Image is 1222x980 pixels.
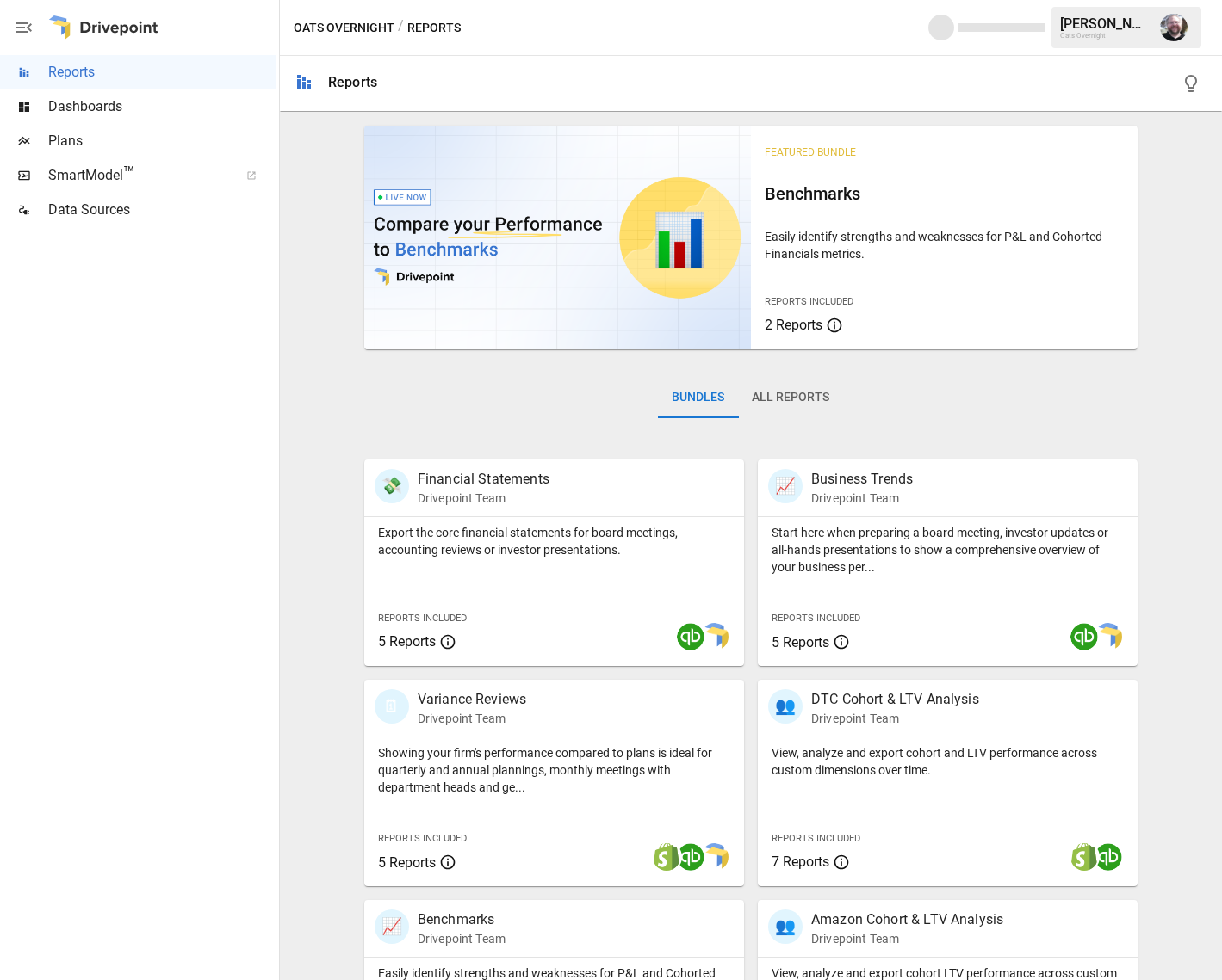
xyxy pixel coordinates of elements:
[701,623,729,650] img: smart model
[418,689,526,710] p: Variance Reviews
[1095,623,1122,650] img: smart model
[48,165,227,186] span: SmartModel
[1150,3,1198,52] button: Thomas Keller
[772,524,1124,576] p: Start here when preparing a board meeting, investor updates or all-hands presentations to show a ...
[378,524,730,558] p: Export the core financial statements for board meetings, accounting reviews or investor presentat...
[375,689,409,724] div: 🗓
[1060,32,1150,40] div: Oats Overnight
[811,469,913,490] p: Business Trends
[418,490,549,507] p: Drivepoint Team
[1060,15,1150,32] div: [PERSON_NAME]
[418,710,526,727] p: Drivepoint Team
[294,17,394,39] button: Oats Overnight
[48,200,276,220] span: Data Sources
[765,317,822,333] span: 2 Reports
[398,17,404,39] div: /
[772,833,860,844] span: Reports Included
[378,633,436,650] span: 5 Reports
[375,909,409,944] div: 📈
[677,843,704,871] img: quickbooks
[701,843,729,871] img: smart model
[811,490,913,507] p: Drivepoint Team
[378,613,467,624] span: Reports Included
[653,843,680,871] img: shopify
[378,744,730,796] p: Showing your firm's performance compared to plans is ideal for quarterly and annual plannings, mo...
[328,74,377,90] div: Reports
[765,180,1124,207] h6: Benchmarks
[418,909,506,930] p: Benchmarks
[658,377,738,418] button: Bundles
[1160,14,1188,41] img: Thomas Keller
[418,930,506,947] p: Drivepoint Team
[677,623,704,650] img: quickbooks
[375,469,409,503] div: 💸
[768,469,803,503] div: 📈
[765,228,1124,262] p: Easily identify strengths and weaknesses for P&L and Cohorted Financials metrics.
[772,744,1124,779] p: View, analyze and export cohort and LTV performance across custom dimensions over time.
[1095,843,1122,871] img: quickbooks
[811,909,1003,930] p: Amazon Cohort & LTV Analysis
[48,62,276,83] span: Reports
[811,710,979,727] p: Drivepoint Team
[811,689,979,710] p: DTC Cohort & LTV Analysis
[378,833,467,844] span: Reports Included
[765,146,856,158] span: Featured Bundle
[48,131,276,151] span: Plans
[48,96,276,117] span: Dashboards
[418,469,549,490] p: Financial Statements
[123,163,135,184] span: ™
[772,854,829,870] span: 7 Reports
[811,930,1003,947] p: Drivepoint Team
[765,296,853,307] span: Reports Included
[768,689,803,724] div: 👥
[1070,843,1098,871] img: shopify
[378,854,436,871] span: 5 Reports
[738,377,843,418] button: All Reports
[364,126,751,349] img: video thumbnail
[1070,623,1098,650] img: quickbooks
[768,909,803,944] div: 👥
[772,634,829,650] span: 5 Reports
[772,613,860,624] span: Reports Included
